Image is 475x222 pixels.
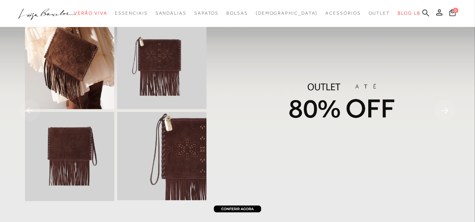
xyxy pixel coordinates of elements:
[326,10,361,16] span: Acessórios
[194,10,219,16] span: Sapatos
[398,10,420,16] span: BLOG LB
[74,6,107,20] a: categoryNavScreenReaderText
[369,10,390,16] span: Outlet
[115,10,147,16] span: Essenciais
[326,6,361,20] a: categoryNavScreenReaderText
[115,6,147,20] a: categoryNavScreenReaderText
[369,6,390,20] a: categoryNavScreenReaderText
[226,6,248,20] a: categoryNavScreenReaderText
[453,8,458,13] span: 0
[447,8,458,19] button: 0
[194,6,219,20] a: categoryNavScreenReaderText
[256,10,318,16] span: [DEMOGRAPHIC_DATA]
[74,10,107,16] span: Verão Viva
[155,6,186,20] a: categoryNavScreenReaderText
[155,10,186,16] span: Sandálias
[398,6,420,20] a: BLOG LB
[226,10,248,16] span: Bolsas
[256,6,318,20] a: noSubCategoriesText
